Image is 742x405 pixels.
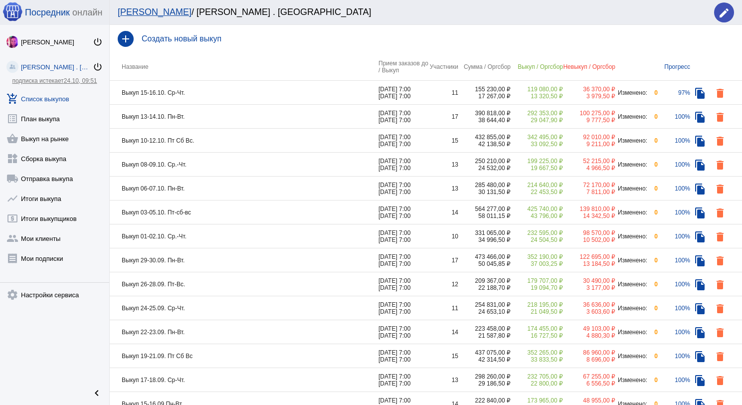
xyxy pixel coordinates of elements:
mat-icon: settings [6,289,18,301]
div: 0 [648,89,658,96]
td: 10 [428,224,458,248]
td: [DATE] 7:00 [DATE] 7:00 [378,105,428,129]
div: 214 640,00 ₽ [511,182,563,189]
td: Выкуп 22-23.09. Пн-Вт. [110,320,378,344]
div: 67 255,00 ₽ [563,373,615,380]
div: 3 603,60 ₽ [563,308,615,315]
div: Изменено: [615,137,648,144]
mat-icon: delete [714,255,726,267]
td: 100% [658,320,690,344]
td: 12 [428,272,458,296]
td: 100% [658,344,690,368]
div: Изменено: [615,329,648,336]
div: 179 707,00 ₽ [511,277,563,284]
div: 24 653,10 ₽ [458,308,511,315]
mat-icon: delete [714,279,726,291]
div: 0 [648,353,658,360]
div: 38 644,40 ₽ [458,117,511,124]
div: 4 880,30 ₽ [563,332,615,339]
div: 58 011,15 ₽ [458,212,511,219]
td: [DATE] 7:00 [DATE] 7:00 [378,344,428,368]
h4: Создать новый выкуп [142,34,734,43]
div: 22 800,00 ₽ [511,380,563,387]
div: Изменено: [615,89,648,96]
div: 0 [648,257,658,264]
td: [DATE] 7:00 [DATE] 7:00 [378,129,428,153]
td: Выкуп 26-28.09. Пт-Вс. [110,272,378,296]
div: 174 455,00 ₽ [511,325,563,332]
td: 13 [428,368,458,392]
td: [DATE] 7:00 [DATE] 7:00 [378,296,428,320]
th: Прием заказов до / Выкуп [378,53,428,81]
mat-icon: local_shipping [6,173,18,185]
td: 100% [658,201,690,224]
div: 0 [648,329,658,336]
mat-icon: file_copy [694,111,706,123]
span: Посредник [25,7,70,18]
div: 24 532,00 ₽ [458,165,511,172]
td: 100% [658,296,690,320]
div: 139 810,00 ₽ [563,205,615,212]
div: 564 277,00 ₽ [458,205,511,212]
div: 42 314,50 ₽ [458,356,511,363]
div: 19 094,70 ₽ [511,284,563,291]
div: 0 [648,233,658,240]
span: 24.10, 09:51 [64,77,97,84]
div: 29 186,50 ₽ [458,380,511,387]
div: 100 275,00 ₽ [563,110,615,117]
div: 33 092,50 ₽ [511,141,563,148]
td: 100% [658,248,690,272]
td: 17 [428,105,458,129]
div: 232 595,00 ₽ [511,229,563,236]
td: 100% [658,177,690,201]
mat-icon: show_chart [6,193,18,204]
div: 92 010,00 ₽ [563,134,615,141]
th: Название [110,53,378,81]
div: 72 170,00 ₽ [563,182,615,189]
mat-icon: file_copy [694,351,706,363]
div: 3 177,00 ₽ [563,284,615,291]
th: Выкуп / Оргсбор [511,53,563,81]
td: Выкуп 03-05.10. Пт-сб-вс [110,201,378,224]
mat-icon: chevron_left [91,387,103,399]
mat-icon: file_copy [694,303,706,315]
td: Выкуп 17-18.09. Ср-Чт. [110,368,378,392]
div: 0 [648,137,658,144]
div: 0 [648,305,658,312]
a: подписка истекает24.10, 09:51 [12,77,97,84]
img: apple-icon-60x60.png [2,1,22,21]
td: 100% [658,272,690,296]
td: Выкуп 13-14.10. Пн-Вт. [110,105,378,129]
div: Изменено: [615,233,648,240]
td: 15 [428,129,458,153]
mat-icon: delete [714,183,726,195]
div: 352 265,00 ₽ [511,349,563,356]
mat-icon: delete [714,303,726,315]
img: community_200.png [6,61,18,73]
div: 0 [648,161,658,168]
mat-icon: file_copy [694,231,706,243]
div: 86 960,00 ₽ [563,349,615,356]
div: 37 003,25 ₽ [511,260,563,267]
td: [DATE] 7:00 [DATE] 7:00 [378,201,428,224]
td: [DATE] 7:00 [DATE] 7:00 [378,177,428,201]
mat-icon: file_copy [694,183,706,195]
div: 21 587,80 ₽ [458,332,511,339]
div: Изменено: [615,305,648,312]
td: [DATE] 7:00 [DATE] 7:00 [378,368,428,392]
div: 9 777,50 ₽ [563,117,615,124]
a: [PERSON_NAME] [118,7,191,17]
div: 199 225,00 ₽ [511,158,563,165]
div: 342 495,00 ₽ [511,134,563,141]
mat-icon: file_copy [694,327,706,339]
td: Выкуп 24-25.09. Ср-Чт. [110,296,378,320]
div: 14 342,50 ₽ [563,212,615,219]
div: 22 453,50 ₽ [511,189,563,196]
mat-icon: file_copy [694,279,706,291]
div: Изменено: [615,161,648,168]
div: Изменено: [615,185,648,192]
div: 16 727,50 ₽ [511,332,563,339]
div: 4 966,50 ₽ [563,165,615,172]
div: 30 131,50 ₽ [458,189,511,196]
div: 155 230,00 ₽ [458,86,511,93]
